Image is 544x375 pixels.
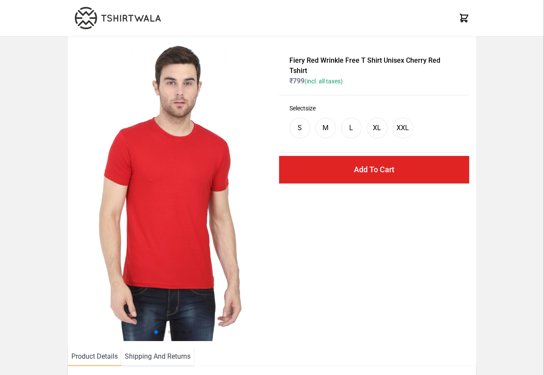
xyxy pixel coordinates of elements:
[373,123,381,133] div: XL
[304,78,343,85] span: (incl. all taxes)
[289,55,459,76] h1: Fiery Red Wrinkle Free T Shirt Unisex Cherry Red Tshirt
[298,123,302,133] div: S
[323,123,329,133] div: M
[396,123,409,133] div: XXL
[68,348,121,366] li: Product Details
[75,43,274,341] img: 4M6A2225.jpg
[279,156,469,183] button: Add To Cart
[121,348,194,366] li: Shipping And Returns
[349,123,353,133] div: L
[289,104,459,113] h3: Select size
[289,77,343,85] span: ₹ 799
[75,7,161,29] img: TW-LOGO-400-104.png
